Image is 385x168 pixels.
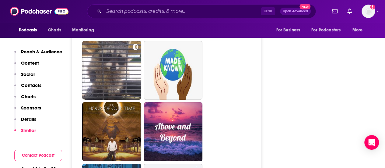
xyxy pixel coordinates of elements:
button: Contact Podcast [14,150,62,161]
p: Sponsors [21,105,41,111]
button: Charts [14,94,36,105]
button: Show profile menu [362,5,375,18]
p: Similar [21,127,36,133]
button: open menu [307,24,349,36]
button: Content [14,60,39,71]
span: Charts [48,26,61,34]
span: Podcasts [19,26,37,34]
a: Show notifications dropdown [345,6,354,16]
svg: Add a profile image [370,5,375,9]
p: Contacts [21,82,41,88]
p: Content [21,60,39,66]
button: Reach & Audience [14,49,62,60]
p: Reach & Audience [21,49,62,55]
a: Show notifications dropdown [330,6,340,16]
span: More [352,26,363,34]
div: Open Intercom Messenger [364,135,379,150]
button: Sponsors [14,105,41,116]
span: Open Advanced [283,10,308,13]
button: Contacts [14,82,41,94]
p: Social [21,71,35,77]
input: Search podcasts, credits, & more... [104,6,261,16]
span: Monitoring [72,26,94,34]
button: open menu [15,24,45,36]
img: Podchaser - Follow, Share and Rate Podcasts [10,5,68,17]
button: open menu [272,24,308,36]
span: New [299,4,310,9]
button: Social [14,71,35,83]
span: For Podcasters [311,26,341,34]
span: Ctrl K [261,7,275,15]
button: Details [14,116,36,127]
button: open menu [68,24,102,36]
a: Charts [44,24,65,36]
button: Open AdvancedNew [280,8,311,15]
p: Charts [21,94,36,99]
button: Similar [14,127,36,139]
img: User Profile [362,5,375,18]
p: Details [21,116,36,122]
div: Search podcasts, credits, & more... [87,4,316,18]
span: For Business [276,26,300,34]
span: Logged in as juliahaav [362,5,375,18]
button: open menu [348,24,370,36]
